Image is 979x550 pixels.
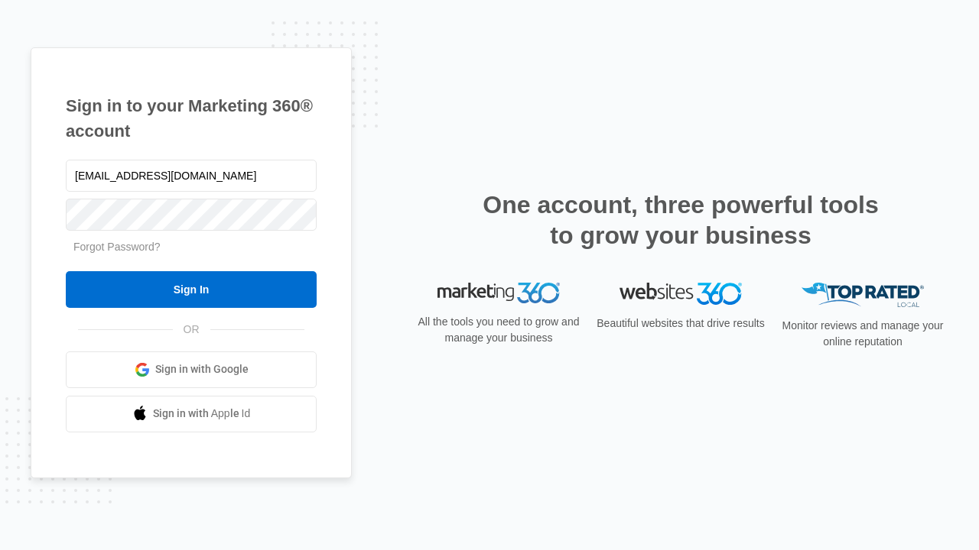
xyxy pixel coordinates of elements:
[73,241,161,253] a: Forgot Password?
[173,322,210,338] span: OR
[413,314,584,346] p: All the tools you need to grow and manage your business
[66,93,317,144] h1: Sign in to your Marketing 360® account
[595,315,766,332] p: Beautiful websites that drive results
[437,283,560,304] img: Marketing 360
[66,396,317,432] a: Sign in with Apple Id
[620,283,742,305] img: Websites 360
[478,189,883,251] h2: One account, three powerful tools to grow your business
[66,351,317,388] a: Sign in with Google
[802,283,924,308] img: Top Rated Local
[777,318,948,350] p: Monitor reviews and manage your online reputation
[66,271,317,308] input: Sign In
[66,160,317,192] input: Email
[155,361,249,377] span: Sign in with Google
[153,406,251,422] span: Sign in with Apple Id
